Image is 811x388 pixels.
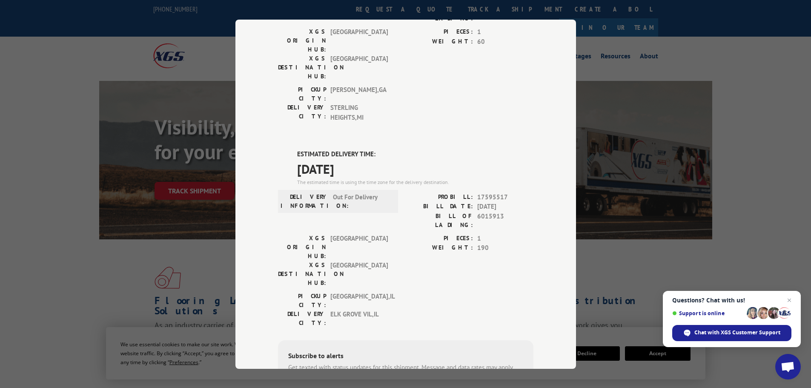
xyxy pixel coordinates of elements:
[330,54,388,81] span: [GEOGRAPHIC_DATA]
[278,27,326,54] label: XGS ORIGIN HUB:
[406,243,473,253] label: WEIGHT:
[297,159,533,178] span: [DATE]
[406,211,473,229] label: BILL OF LADING:
[477,202,533,212] span: [DATE]
[333,192,390,210] span: Out For Delivery
[278,85,326,103] label: PICKUP CITY:
[288,350,523,362] div: Subscribe to alerts
[330,233,388,260] span: [GEOGRAPHIC_DATA]
[330,85,388,103] span: [PERSON_NAME] , GA
[775,354,801,379] a: Open chat
[278,233,326,260] label: XGS ORIGIN HUB:
[278,291,326,309] label: PICKUP CITY:
[477,243,533,253] span: 190
[278,309,326,327] label: DELIVERY CITY:
[477,211,533,229] span: 6015913
[477,27,533,37] span: 1
[297,149,533,159] label: ESTIMATED DELIVERY TIME:
[672,297,791,304] span: Questions? Chat with us!
[330,103,388,122] span: STERLING HEIGHTS , MI
[278,260,326,287] label: XGS DESTINATION HUB:
[406,202,473,212] label: BILL DATE:
[330,27,388,54] span: [GEOGRAPHIC_DATA]
[672,310,744,316] span: Support is online
[278,54,326,81] label: XGS DESTINATION HUB:
[406,37,473,46] label: WEIGHT:
[330,309,388,327] span: ELK GROVE VIL , IL
[477,192,533,202] span: 17595517
[477,233,533,243] span: 1
[406,233,473,243] label: PIECES:
[477,5,533,23] span: 3043987
[330,260,388,287] span: [GEOGRAPHIC_DATA]
[330,291,388,309] span: [GEOGRAPHIC_DATA] , IL
[406,192,473,202] label: PROBILL:
[672,325,791,341] span: Chat with XGS Customer Support
[406,27,473,37] label: PIECES:
[288,362,523,382] div: Get texted with status updates for this shipment. Message and data rates may apply. Message frequ...
[297,178,533,186] div: The estimated time is using the time zone for the delivery destination.
[406,5,473,23] label: BILL OF LADING:
[281,192,329,210] label: DELIVERY INFORMATION:
[694,329,780,336] span: Chat with XGS Customer Support
[477,37,533,46] span: 60
[278,103,326,122] label: DELIVERY CITY:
